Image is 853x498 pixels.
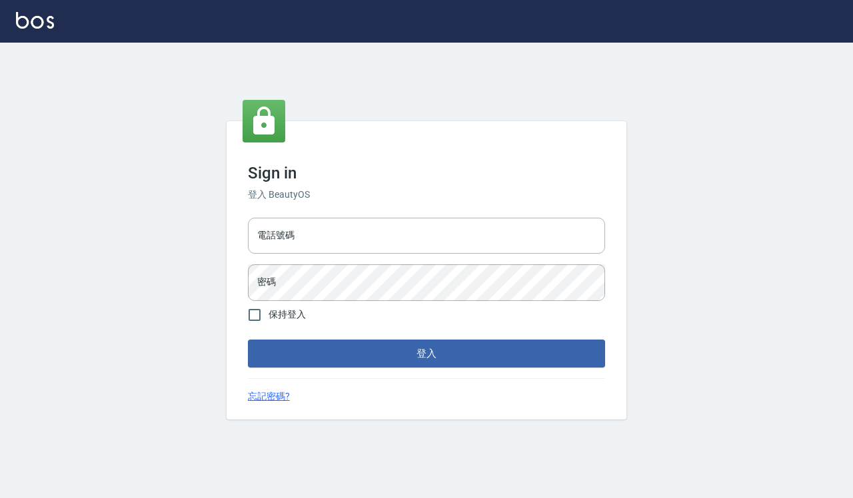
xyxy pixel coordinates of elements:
[248,164,605,182] h3: Sign in
[248,340,605,368] button: 登入
[248,188,605,202] h6: 登入 BeautyOS
[16,12,54,29] img: Logo
[248,389,290,403] a: 忘記密碼?
[269,308,306,322] span: 保持登入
